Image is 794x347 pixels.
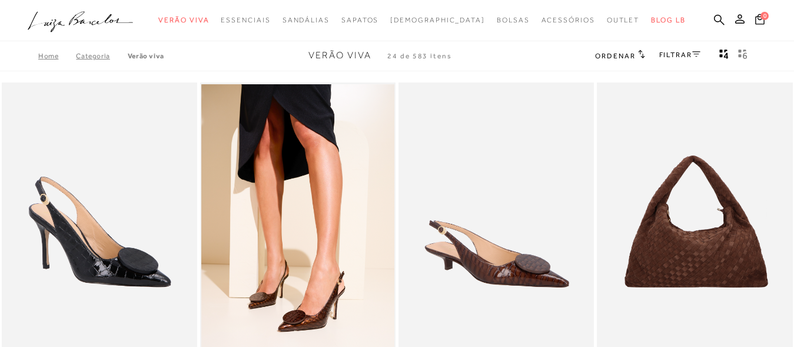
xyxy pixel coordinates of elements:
[651,9,685,31] a: BLOG LB
[387,52,452,60] span: 24 de 583 itens
[716,48,732,64] button: Mostrar 4 produtos por linha
[541,16,595,24] span: Acessórios
[128,52,164,60] a: Verão Viva
[659,51,700,59] a: FILTRAR
[158,16,209,24] span: Verão Viva
[651,16,685,24] span: BLOG LB
[735,48,751,64] button: gridText6Desc
[221,16,270,24] span: Essenciais
[283,9,330,31] a: noSubCategoriesText
[497,9,530,31] a: noSubCategoriesText
[158,9,209,31] a: noSubCategoriesText
[341,16,378,24] span: Sapatos
[390,16,485,24] span: [DEMOGRAPHIC_DATA]
[308,50,371,61] span: Verão Viva
[38,52,76,60] a: Home
[497,16,530,24] span: Bolsas
[221,9,270,31] a: noSubCategoriesText
[341,9,378,31] a: noSubCategoriesText
[76,52,127,60] a: Categoria
[390,9,485,31] a: noSubCategoriesText
[760,12,769,20] span: 0
[752,13,768,29] button: 0
[541,9,595,31] a: noSubCategoriesText
[607,9,640,31] a: noSubCategoriesText
[595,52,635,60] span: Ordenar
[283,16,330,24] span: Sandálias
[607,16,640,24] span: Outlet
